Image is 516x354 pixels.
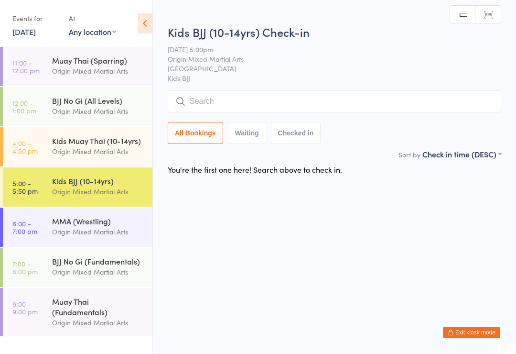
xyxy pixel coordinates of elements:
[271,122,321,144] button: Checked in
[69,26,116,37] div: Any location
[12,220,37,235] time: 6:00 - 7:00 pm
[52,317,144,328] div: Origin Mixed Martial Arts
[12,99,36,114] time: 12:00 - 1:00 pm
[168,73,501,83] span: Kids BJJ
[52,216,144,226] div: MMA (Wrestling)
[52,146,144,157] div: Origin Mixed Martial Arts
[52,106,144,117] div: Origin Mixed Martial Arts
[168,64,486,73] span: [GEOGRAPHIC_DATA]
[3,127,152,166] a: 4:00 -4:50 pmKids Muay Thai (10-14yrs)Origin Mixed Martial Arts
[168,24,501,40] h2: Kids BJJ (10-14yrs) Check-in
[69,11,116,26] div: At
[3,288,152,336] a: 8:00 -9:00 pmMuay Thai (Fundamentals)Origin Mixed Martial Arts
[12,59,40,74] time: 11:00 - 12:00 pm
[398,150,420,159] label: Sort by
[168,164,342,175] div: You're the first one here! Search above to check in.
[3,167,152,207] a: 5:00 -5:50 pmKids BJJ (10-14yrs)Origin Mixed Martial Arts
[228,122,266,144] button: Waiting
[12,260,38,275] time: 7:00 - 8:00 pm
[168,90,501,112] input: Search
[52,186,144,197] div: Origin Mixed Martial Arts
[422,149,501,159] div: Check in time (DESC)
[3,47,152,86] a: 11:00 -12:00 pmMuay Thai (Sparring)Origin Mixed Martial Arts
[12,300,38,315] time: 8:00 - 9:00 pm
[3,87,152,126] a: 12:00 -1:00 pmBJJ No Gi (All Levels)Origin Mixed Martial Arts
[3,248,152,287] a: 7:00 -8:00 pmBJJ No Gi (Fundamentals)Origin Mixed Martial Arts
[3,208,152,247] a: 6:00 -7:00 pmMMA (Wrestling)Origin Mixed Martial Arts
[52,226,144,237] div: Origin Mixed Martial Arts
[12,139,38,155] time: 4:00 - 4:50 pm
[12,11,59,26] div: Events for
[168,122,223,144] button: All Bookings
[168,44,486,54] span: [DATE] 5:00pm
[52,66,144,77] div: Origin Mixed Martial Arts
[52,55,144,66] div: Muay Thai (Sparring)
[52,95,144,106] div: BJJ No Gi (All Levels)
[52,296,144,317] div: Muay Thai (Fundamentals)
[12,179,38,195] time: 5:00 - 5:50 pm
[52,256,144,266] div: BJJ No Gi (Fundamentals)
[52,266,144,277] div: Origin Mixed Martial Arts
[168,54,486,64] span: Origin Mixed Martial Arts
[12,26,36,37] a: [DATE]
[443,327,500,338] button: Exit kiosk mode
[52,176,144,186] div: Kids BJJ (10-14yrs)
[52,135,144,146] div: Kids Muay Thai (10-14yrs)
